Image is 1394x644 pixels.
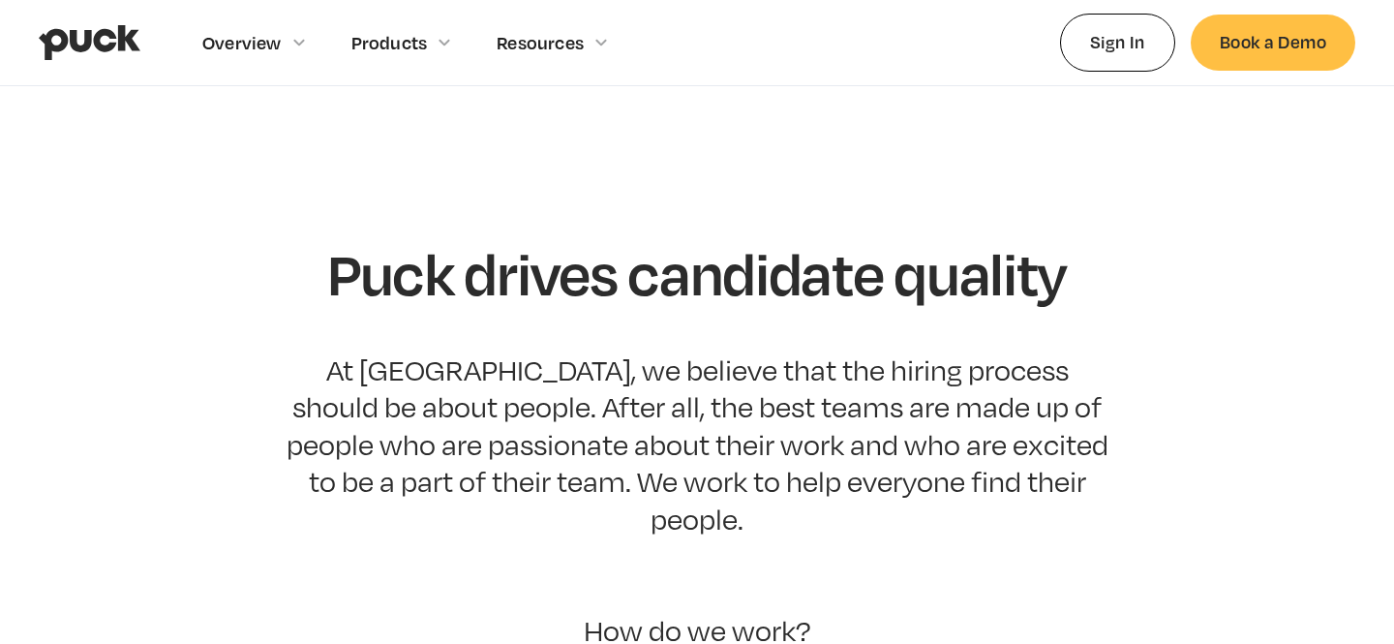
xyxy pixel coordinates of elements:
h1: Puck drives candidate quality [327,241,1067,305]
div: Products [351,32,428,53]
div: Overview [202,32,282,53]
div: Resources [497,32,584,53]
a: Book a Demo [1191,15,1355,70]
a: Sign In [1060,14,1175,71]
